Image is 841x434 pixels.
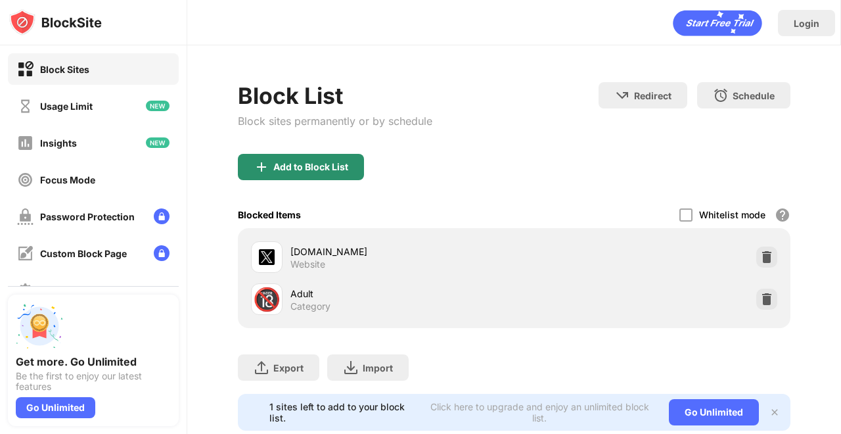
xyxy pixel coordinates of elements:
[40,137,77,149] div: Insights
[16,302,63,350] img: push-unlimited.svg
[16,371,171,392] div: Be the first to enjoy our latest features
[269,401,418,423] div: 1 sites left to add to your block list.
[40,211,135,222] div: Password Protection
[146,101,170,111] img: new-icon.svg
[273,162,348,172] div: Add to Block List
[238,82,432,109] div: Block List
[426,401,653,423] div: Click here to upgrade and enjoy an unlimited block list.
[17,172,34,188] img: focus-off.svg
[17,208,34,225] img: password-protection-off.svg
[40,248,127,259] div: Custom Block Page
[290,301,330,312] div: Category
[273,362,304,374] div: Export
[290,258,325,270] div: Website
[238,114,432,128] div: Block sites permanently or by schedule
[17,245,34,262] img: customize-block-page-off.svg
[146,137,170,148] img: new-icon.svg
[9,9,102,36] img: logo-blocksite.svg
[290,245,514,258] div: [DOMAIN_NAME]
[17,98,34,114] img: time-usage-off.svg
[40,285,78,296] div: Settings
[259,249,275,265] img: favicons
[634,90,671,101] div: Redirect
[16,355,171,368] div: Get more. Go Unlimited
[238,209,301,220] div: Blocked Items
[17,135,34,151] img: insights-off.svg
[16,397,95,418] div: Go Unlimited
[154,208,170,224] img: lock-menu.svg
[253,286,281,313] div: 🔞
[794,18,819,29] div: Login
[673,10,762,36] div: animation
[290,287,514,301] div: Adult
[733,90,775,101] div: Schedule
[17,282,34,299] img: settings-off.svg
[769,407,780,418] img: x-button.svg
[17,61,34,78] img: block-on.svg
[363,362,393,374] div: Import
[40,174,95,185] div: Focus Mode
[699,209,765,220] div: Whitelist mode
[154,245,170,261] img: lock-menu.svg
[40,101,93,112] div: Usage Limit
[669,399,759,425] div: Go Unlimited
[40,64,89,75] div: Block Sites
